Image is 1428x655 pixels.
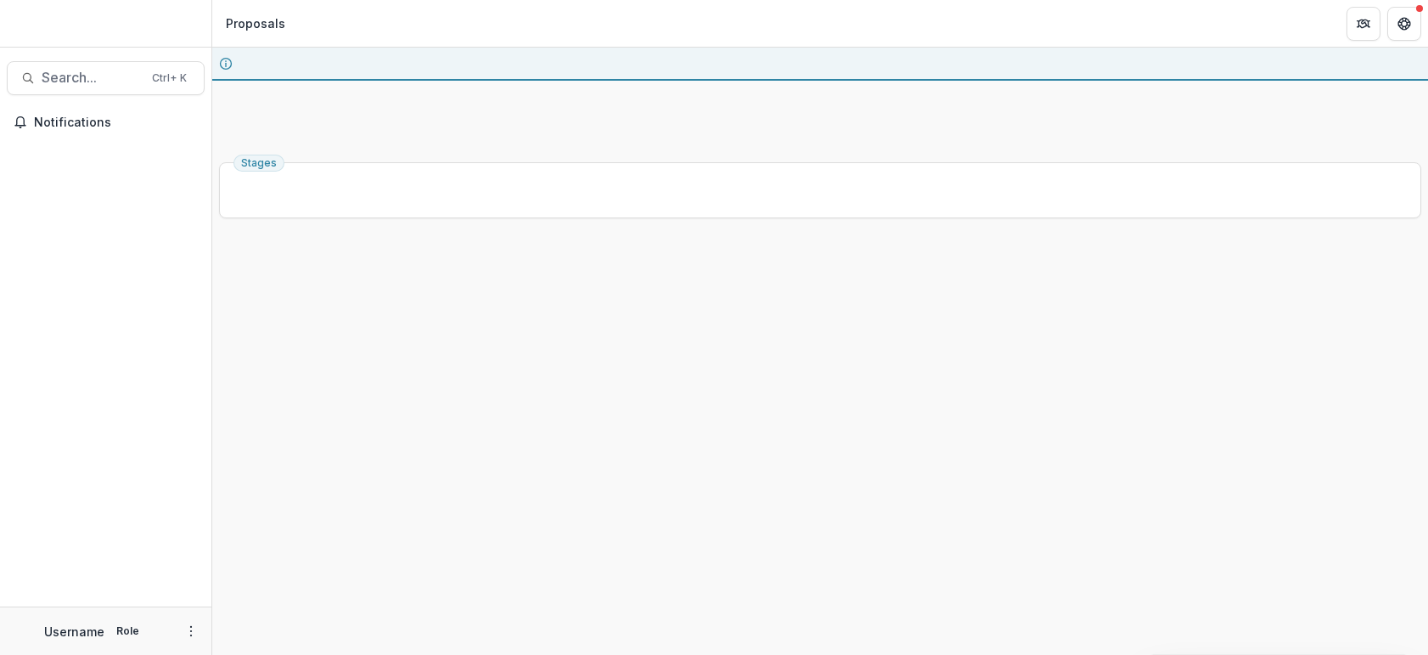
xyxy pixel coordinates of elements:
button: More [181,621,201,641]
p: Role [111,624,144,639]
div: Ctrl + K [149,69,190,88]
span: Notifications [34,116,198,130]
button: Notifications [7,109,205,136]
button: Partners [1346,7,1380,41]
button: Search... [7,61,205,95]
div: Proposals [226,14,285,32]
button: Get Help [1387,7,1421,41]
span: Search... [42,70,142,86]
nav: breadcrumb [219,11,292,36]
p: Username [44,623,104,641]
span: Stages [241,157,277,169]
